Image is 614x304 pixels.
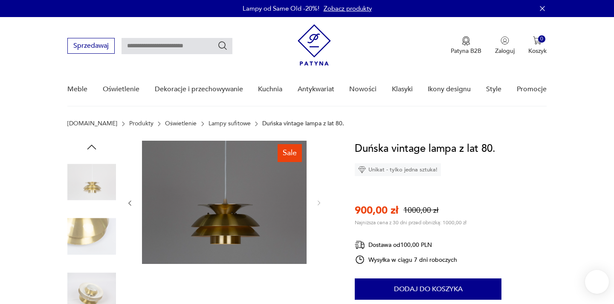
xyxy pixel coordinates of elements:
img: Ikona diamentu [358,166,366,174]
p: 1000,00 zł [403,205,438,216]
img: Zdjęcie produktu Duńska vintage lampa z lat 80. [67,212,116,261]
iframe: Smartsupp widget button [585,270,609,294]
p: Najniższa cena z 30 dni przed obniżką: 1000,00 zł [355,219,466,226]
img: Zdjęcie produktu Duńska vintage lampa z lat 80. [142,141,307,264]
a: Dekoracje i przechowywanie [155,73,243,106]
div: Unikat - tylko jedna sztuka! [355,163,441,176]
a: Meble [67,73,87,106]
button: Szukaj [217,41,228,51]
a: Style [486,73,501,106]
img: Patyna - sklep z meblami i dekoracjami vintage [298,24,331,66]
img: Ikona dostawy [355,240,365,250]
a: Antykwariat [298,73,334,106]
a: [DOMAIN_NAME] [67,120,117,127]
button: Dodaj do koszyka [355,278,501,300]
p: Koszyk [528,47,547,55]
div: Dostawa od 100,00 PLN [355,240,457,250]
a: Ikony designu [428,73,471,106]
p: Duńska vintage lampa z lat 80. [262,120,344,127]
a: Oświetlenie [103,73,139,106]
p: Zaloguj [495,47,515,55]
button: Patyna B2B [451,36,481,55]
button: 0Koszyk [528,36,547,55]
a: Ikona medaluPatyna B2B [451,36,481,55]
img: Ikona koszyka [533,36,542,45]
div: 0 [538,35,545,43]
img: Ikonka użytkownika [501,36,509,45]
a: Lampy sufitowe [209,120,251,127]
div: Wysyłka w ciągu 7 dni roboczych [355,255,457,265]
img: Zdjęcie produktu Duńska vintage lampa z lat 80. [67,158,116,206]
a: Sprzedawaj [67,43,115,49]
a: Oświetlenie [165,120,197,127]
img: Ikona medalu [462,36,470,46]
a: Klasyki [392,73,413,106]
a: Kuchnia [258,73,282,106]
a: Produkty [129,120,153,127]
a: Nowości [349,73,377,106]
p: 900,00 zł [355,203,398,217]
a: Promocje [517,73,547,106]
button: Zaloguj [495,36,515,55]
div: Sale [278,144,302,162]
a: Zobacz produkty [324,4,372,13]
p: Lampy od Same Old -20%! [243,4,319,13]
h1: Duńska vintage lampa z lat 80. [355,141,495,157]
p: Patyna B2B [451,47,481,55]
button: Sprzedawaj [67,38,115,54]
